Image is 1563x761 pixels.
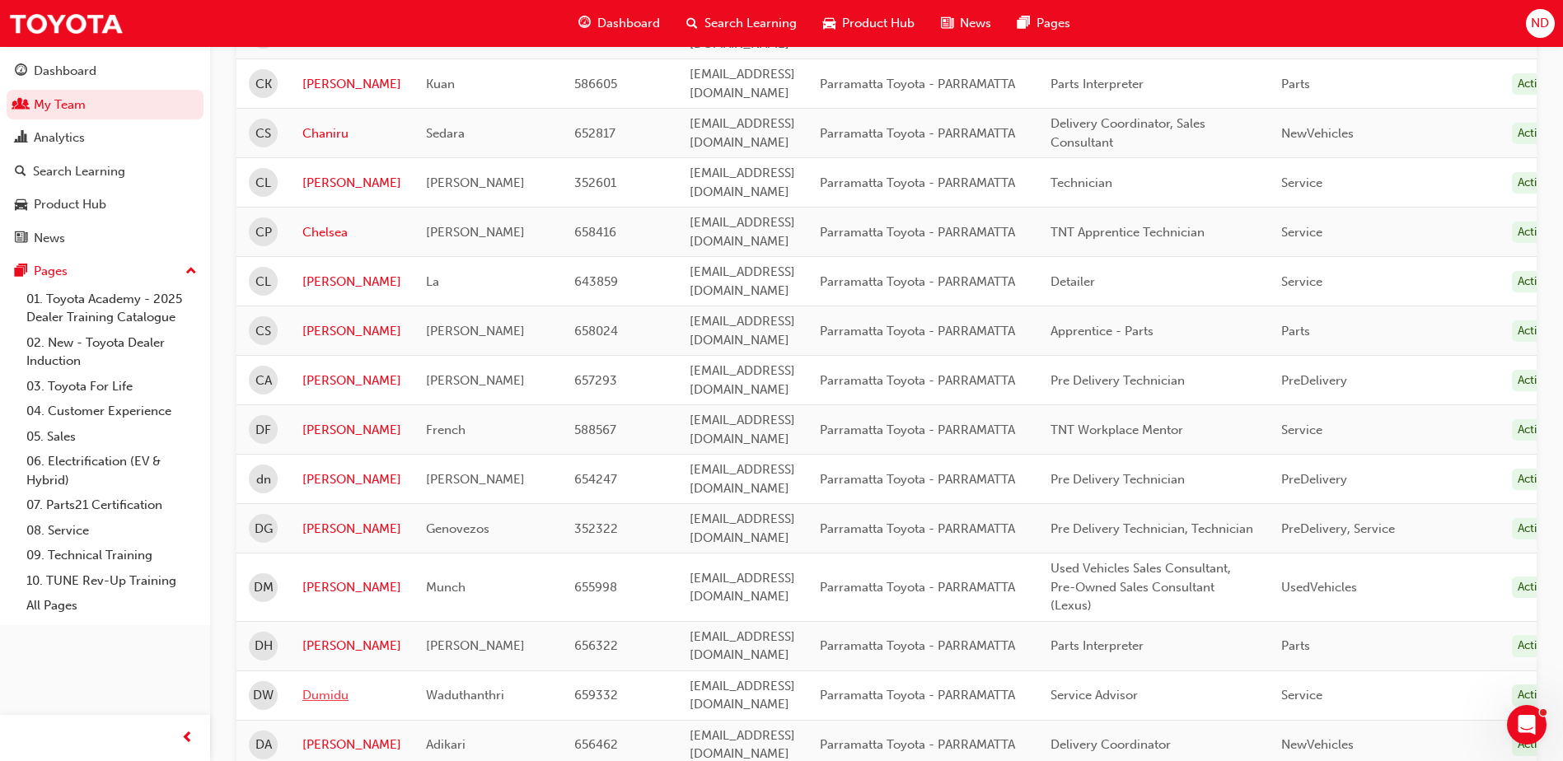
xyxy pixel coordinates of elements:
[1281,175,1322,190] span: Service
[820,373,1015,388] span: Parramatta Toyota - PARRAMATTA
[690,511,795,545] span: [EMAIL_ADDRESS][DOMAIN_NAME]
[673,7,810,40] a: search-iconSearch Learning
[20,449,204,493] a: 06. Electrification (EV & Hybrid)
[810,7,928,40] a: car-iconProduct Hub
[574,472,617,487] span: 654247
[565,7,673,40] a: guage-iconDashboard
[574,126,615,141] span: 652817
[1051,77,1144,91] span: Parts Interpreter
[7,189,204,220] a: Product Hub
[426,580,466,595] span: Munch
[574,175,616,190] span: 352601
[20,424,204,450] a: 05. Sales
[20,374,204,399] a: 03. Toyota For Life
[1526,9,1555,38] button: ND
[574,373,617,388] span: 657293
[1512,734,1555,756] div: Active
[1051,423,1183,437] span: TNT Workplace Mentor
[1512,370,1555,392] div: Active
[1512,684,1555,707] div: Active
[1051,638,1144,653] span: Parts Interpreter
[255,520,273,539] span: DG
[7,53,204,256] button: DashboardMy TeamAnalyticsSearch LearningProduct HubNews
[7,123,204,153] a: Analytics
[20,593,204,619] a: All Pages
[690,67,795,100] span: [EMAIL_ADDRESS][DOMAIN_NAME]
[302,273,401,292] a: [PERSON_NAME]
[255,735,272,754] span: DA
[820,472,1015,487] span: Parramatta Toyota - PARRAMATTA
[823,13,835,34] span: car-icon
[426,373,525,388] span: [PERSON_NAME]
[302,735,401,754] a: [PERSON_NAME]
[1281,77,1310,91] span: Parts
[20,399,204,424] a: 04. Customer Experience
[20,287,204,330] a: 01. Toyota Academy - 2025 Dealer Training Catalogue
[7,156,204,187] a: Search Learning
[1051,521,1253,536] span: Pre Delivery Technician, Technician
[1512,419,1555,441] div: Active
[820,274,1015,289] span: Parramatta Toyota - PARRAMATTA
[7,256,204,287] button: Pages
[574,274,618,289] span: 643859
[20,518,204,544] a: 08. Service
[686,13,698,34] span: search-icon
[426,225,525,240] span: [PERSON_NAME]
[426,638,525,653] span: [PERSON_NAME]
[34,62,96,81] div: Dashboard
[7,90,204,120] a: My Team
[1512,577,1555,599] div: Active
[426,423,466,437] span: French
[690,571,795,605] span: [EMAIL_ADDRESS][DOMAIN_NAME]
[574,688,618,703] span: 659332
[426,472,525,487] span: [PERSON_NAME]
[820,580,1015,595] span: Parramatta Toyota - PARRAMATTA
[255,322,271,341] span: CS
[426,521,489,536] span: Genovezos
[1281,521,1395,536] span: PreDelivery, Service
[690,413,795,446] span: [EMAIL_ADDRESS][DOMAIN_NAME]
[690,264,795,298] span: [EMAIL_ADDRESS][DOMAIN_NAME]
[255,273,271,292] span: CL
[820,175,1015,190] span: Parramatta Toyota - PARRAMATTA
[256,470,271,489] span: dn
[302,578,401,597] a: [PERSON_NAME]
[1281,737,1354,752] span: NewVehicles
[1512,518,1555,540] div: Active
[1512,73,1555,96] div: Active
[574,423,616,437] span: 588567
[426,77,455,91] span: Kuan
[1281,225,1322,240] span: Service
[426,274,439,289] span: La
[302,520,401,539] a: [PERSON_NAME]
[820,126,1015,141] span: Parramatta Toyota - PARRAMATTA
[15,264,27,279] span: pages-icon
[20,330,204,374] a: 02. New - Toyota Dealer Induction
[34,229,65,248] div: News
[255,75,272,94] span: CK
[302,371,401,390] a: [PERSON_NAME]
[255,371,272,390] span: CA
[1512,320,1555,343] div: Active
[1051,175,1112,190] span: Technician
[690,215,795,249] span: [EMAIL_ADDRESS][DOMAIN_NAME]
[302,322,401,341] a: [PERSON_NAME]
[928,7,1004,40] a: news-iconNews
[255,124,271,143] span: CS
[302,75,401,94] a: [PERSON_NAME]
[255,637,273,656] span: DH
[1018,13,1030,34] span: pages-icon
[574,638,618,653] span: 656322
[941,13,953,34] span: news-icon
[302,124,401,143] a: Chaniru
[1051,561,1231,613] span: Used Vehicles Sales Consultant, Pre-Owned Sales Consultant (Lexus)
[820,324,1015,338] span: Parramatta Toyota - PARRAMATTA
[690,462,795,496] span: [EMAIL_ADDRESS][DOMAIN_NAME]
[574,225,616,240] span: 658416
[690,363,795,397] span: [EMAIL_ADDRESS][DOMAIN_NAME]
[1531,14,1549,33] span: ND
[34,128,85,147] div: Analytics
[426,324,525,338] span: [PERSON_NAME]
[1051,737,1171,752] span: Delivery Coordinator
